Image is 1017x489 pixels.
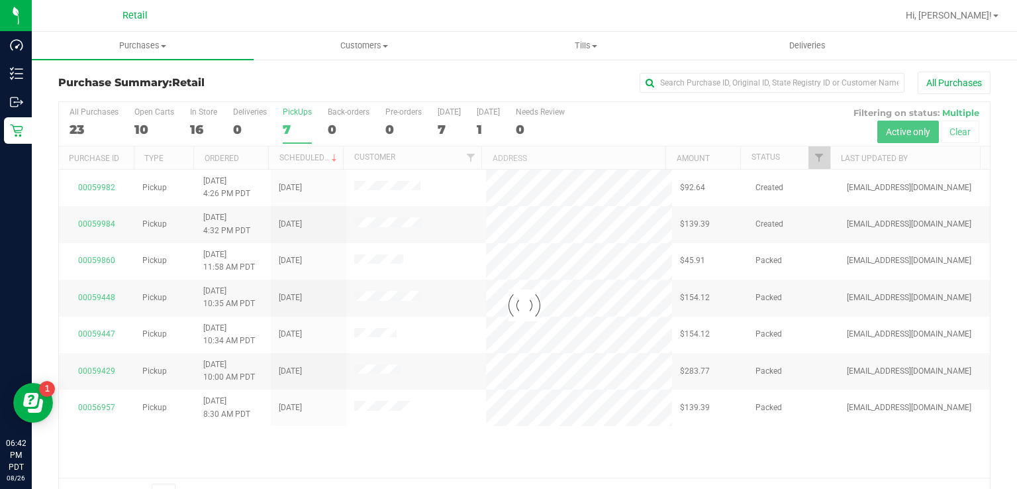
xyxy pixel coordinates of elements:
[10,95,23,109] inline-svg: Outbound
[254,32,475,60] a: Customers
[640,73,904,93] input: Search Purchase ID, Original ID, State Registry ID or Customer Name...
[476,40,697,52] span: Tills
[10,124,23,137] inline-svg: Retail
[918,72,991,94] button: All Purchases
[10,38,23,52] inline-svg: Dashboard
[13,383,53,423] iframe: Resource center
[697,32,918,60] a: Deliveries
[122,10,148,21] span: Retail
[475,32,697,60] a: Tills
[906,10,992,21] span: Hi, [PERSON_NAME]!
[6,437,26,473] p: 06:42 PM PDT
[32,32,254,60] a: Purchases
[254,40,475,52] span: Customers
[39,381,55,397] iframe: Resource center unread badge
[10,67,23,80] inline-svg: Inventory
[771,40,844,52] span: Deliveries
[6,473,26,483] p: 08/26
[58,77,369,89] h3: Purchase Summary:
[32,40,254,52] span: Purchases
[172,76,205,89] span: Retail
